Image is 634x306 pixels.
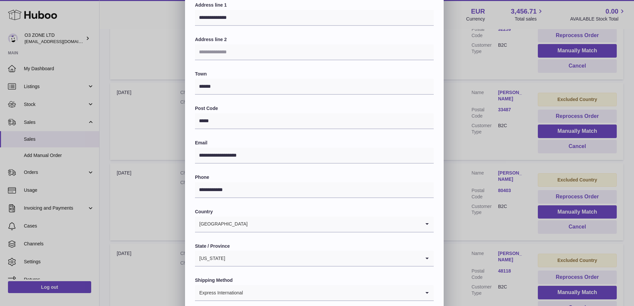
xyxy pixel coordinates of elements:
[195,36,434,43] label: Address line 2
[195,251,225,266] span: [US_STATE]
[195,209,434,215] label: Country
[195,243,434,249] label: State / Province
[195,251,434,267] div: Search for option
[195,285,243,300] span: Express International
[195,277,434,283] label: Shipping Method
[195,105,434,112] label: Post Code
[195,217,434,232] div: Search for option
[195,71,434,77] label: Town
[248,217,420,232] input: Search for option
[195,140,434,146] label: Email
[243,285,420,300] input: Search for option
[195,285,434,301] div: Search for option
[195,217,248,232] span: [GEOGRAPHIC_DATA]
[225,251,420,266] input: Search for option
[195,174,434,180] label: Phone
[195,2,434,8] label: Address line 1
